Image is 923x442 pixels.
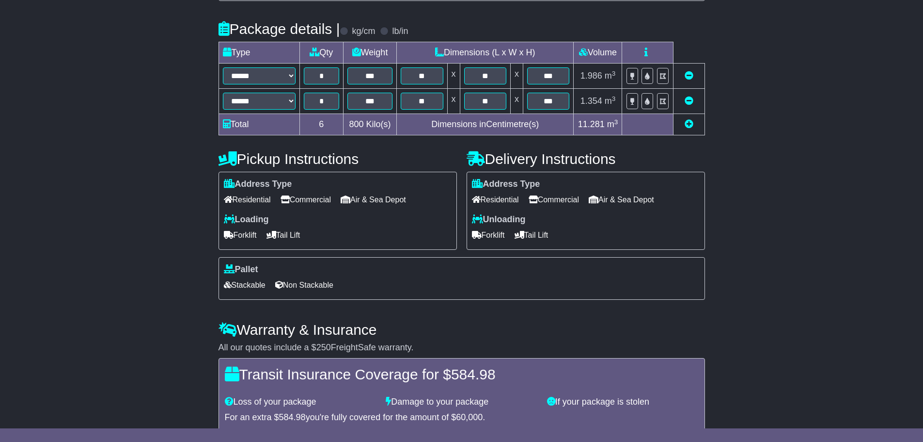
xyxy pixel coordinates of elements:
[472,228,505,243] span: Forklift
[224,192,271,207] span: Residential
[578,119,605,129] span: 11.281
[225,366,699,382] h4: Transit Insurance Coverage for $
[685,119,693,129] a: Add new item
[467,151,705,167] h4: Delivery Instructions
[344,114,397,135] td: Kilo(s)
[219,151,457,167] h4: Pickup Instructions
[580,71,602,81] span: 1.986
[447,89,460,114] td: x
[349,119,364,129] span: 800
[397,114,574,135] td: Dimensions in Centimetre(s)
[220,397,381,408] div: Loss of your package
[279,412,306,422] span: 584.98
[589,192,654,207] span: Air & Sea Depot
[515,228,548,243] span: Tail Lift
[224,278,266,293] span: Stackable
[542,397,704,408] div: If your package is stolen
[224,179,292,190] label: Address Type
[472,179,540,190] label: Address Type
[381,397,542,408] div: Damage to your package
[344,42,397,64] td: Weight
[224,264,258,275] label: Pallet
[219,114,299,135] td: Total
[472,214,526,225] label: Unloading
[607,119,618,129] span: m
[456,412,483,422] span: 60,000
[224,228,257,243] span: Forklift
[612,95,616,102] sup: 3
[316,343,331,352] span: 250
[574,42,622,64] td: Volume
[275,278,333,293] span: Non Stackable
[472,192,519,207] span: Residential
[397,42,574,64] td: Dimensions (L x W x H)
[447,64,460,89] td: x
[510,64,523,89] td: x
[612,70,616,77] sup: 3
[685,71,693,81] a: Remove this item
[685,96,693,106] a: Remove this item
[392,26,408,37] label: lb/in
[605,71,616,81] span: m
[219,343,705,353] div: All our quotes include a $ FreightSafe warranty.
[219,322,705,338] h4: Warranty & Insurance
[451,366,496,382] span: 584.98
[299,42,344,64] td: Qty
[219,42,299,64] td: Type
[224,214,269,225] label: Loading
[266,228,300,243] span: Tail Lift
[605,96,616,106] span: m
[352,26,375,37] label: kg/cm
[529,192,579,207] span: Commercial
[614,118,618,126] sup: 3
[341,192,406,207] span: Air & Sea Depot
[299,114,344,135] td: 6
[510,89,523,114] td: x
[219,21,340,37] h4: Package details |
[580,96,602,106] span: 1.354
[281,192,331,207] span: Commercial
[225,412,699,423] div: For an extra $ you're fully covered for the amount of $ .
